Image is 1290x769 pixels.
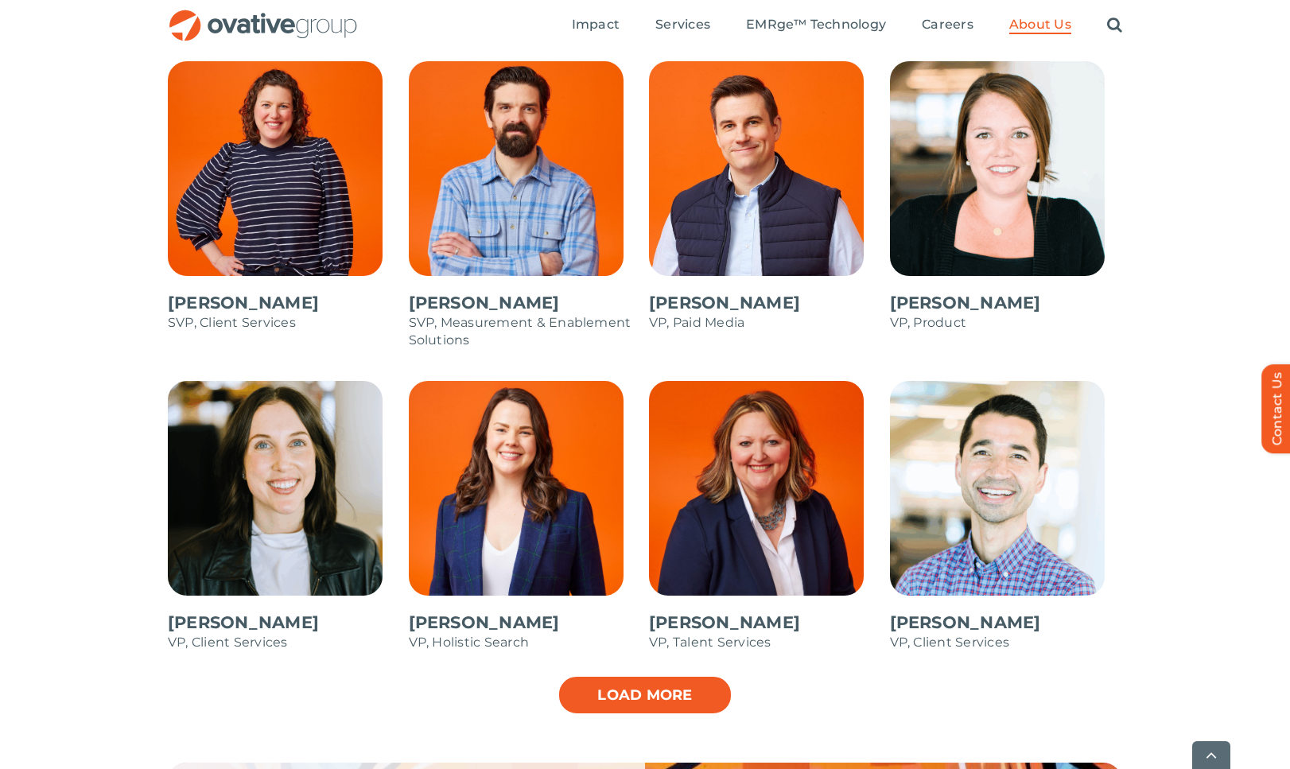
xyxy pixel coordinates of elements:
[1009,17,1071,33] span: About Us
[572,17,620,34] a: Impact
[746,17,886,34] a: EMRge™ Technology
[655,17,710,33] span: Services
[1009,17,1071,34] a: About Us
[558,675,732,715] a: Load more
[655,17,710,34] a: Services
[168,8,359,23] a: OG_Full_horizontal_RGB
[746,17,886,33] span: EMRge™ Technology
[572,17,620,33] span: Impact
[922,17,973,34] a: Careers
[922,17,973,33] span: Careers
[1107,17,1122,34] a: Search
